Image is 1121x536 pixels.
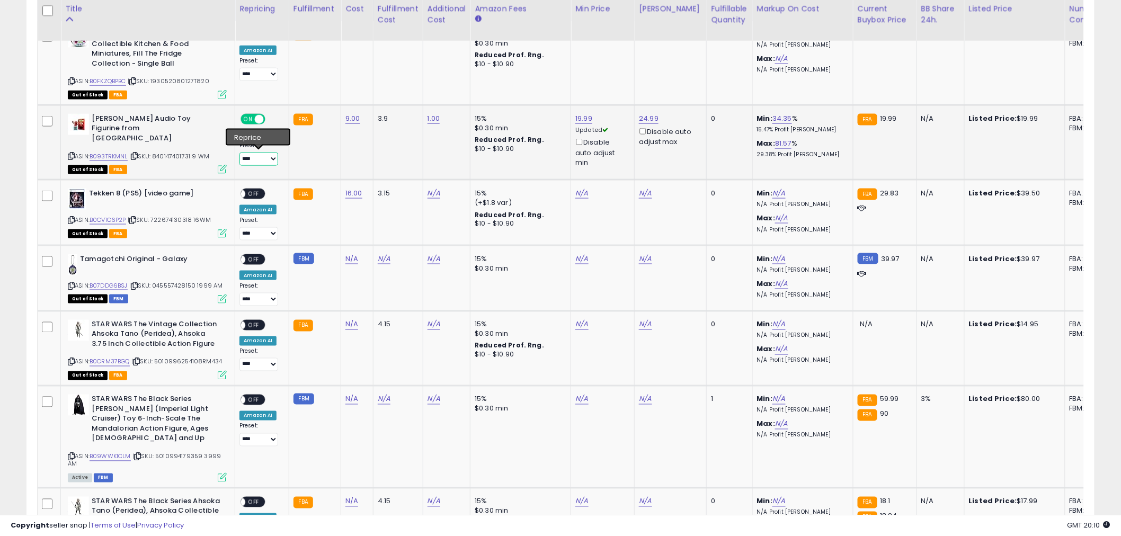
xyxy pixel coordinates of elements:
div: Title [65,3,230,14]
div: FBM: 2 [1070,264,1105,273]
div: Preset: [239,348,281,372]
b: Reduced Prof. Rng. [475,135,544,144]
a: N/A [775,213,788,224]
small: FBA [293,320,313,332]
b: Max: [757,138,776,148]
a: 24.99 [639,113,659,124]
div: Disable auto adjust max [639,126,698,147]
div: $10 - $10.90 [475,145,563,154]
b: Max: [757,213,776,223]
div: (+$1.8 var) [475,198,563,208]
b: Min: [757,394,773,404]
span: All listings that are currently out of stock and unavailable for purchase on Amazon [68,91,108,100]
a: N/A [428,188,440,199]
small: FBA [858,409,877,421]
div: 0 [711,114,744,123]
span: OFF [245,497,262,506]
a: N/A [772,319,785,330]
span: OFF [245,396,262,405]
div: Cost [345,3,369,14]
span: 90 [880,409,888,419]
a: 81.57 [775,138,791,149]
div: 15% [475,114,563,123]
p: N/A Profit [PERSON_NAME] [757,357,845,364]
div: 0 [711,189,744,198]
a: N/A [428,319,440,330]
a: N/A [772,254,785,264]
p: 15.47% Profit [PERSON_NAME] [757,126,845,133]
p: 29.38% Profit [PERSON_NAME] [757,151,845,158]
a: B0CV1C6P2P [90,216,126,225]
span: All listings that are currently out of stock and unavailable for purchase on Amazon [68,294,108,303]
div: 4.15 [378,320,415,329]
div: FBA: n/a [1070,320,1105,329]
b: Listed Price: [969,113,1017,123]
span: FBM [109,294,128,303]
div: N/A [921,114,956,123]
b: Listed Price: [969,254,1017,264]
div: Min Price [575,3,630,14]
span: 18.1 [880,496,891,506]
div: $19.99 [969,114,1057,123]
small: FBM [293,253,314,264]
div: 3.9 [378,114,415,123]
div: ASIN: [68,395,227,481]
a: N/A [772,394,785,405]
a: N/A [575,254,588,264]
div: 15% [475,189,563,198]
div: Listed Price [969,3,1061,14]
a: N/A [345,319,358,330]
small: FBA [858,395,877,406]
a: 1.00 [428,113,440,124]
span: OFF [245,255,262,264]
small: FBA [858,114,877,126]
div: $10 - $10.90 [475,60,563,69]
span: All listings currently available for purchase on Amazon [68,474,92,483]
b: Max: [757,279,776,289]
a: 16.00 [345,188,362,199]
a: N/A [639,188,652,199]
span: 2025-09-10 20:10 GMT [1067,520,1110,530]
a: N/A [575,394,588,405]
a: N/A [345,254,358,264]
a: Terms of Use [91,520,136,530]
span: FBA [109,371,127,380]
div: $0.30 min [475,404,563,414]
div: Preset: [239,142,281,166]
div: $0.30 min [475,39,563,48]
div: seller snap | | [11,521,184,531]
div: FBM: 4 [1070,404,1105,414]
div: N/A [921,254,956,264]
div: Preset: [239,217,281,240]
div: FBM: n/a [1070,39,1105,48]
div: [PERSON_NAME] [639,3,702,14]
a: N/A [772,188,785,199]
small: FBA [858,189,877,200]
div: Num of Comp. [1070,3,1108,25]
a: B09WWK1CLM [90,452,131,461]
b: Tekken 8 (PS5) [video game] [89,189,218,201]
b: Listed Price: [969,188,1017,198]
a: N/A [345,496,358,507]
div: $10 - $10.90 [475,219,563,228]
span: | SKU: 722674130318 16WM [128,216,211,224]
span: OFF [264,114,281,123]
a: N/A [345,394,358,405]
span: FBA [109,165,127,174]
div: Amazon AI [239,411,277,421]
p: N/A Profit [PERSON_NAME] [757,332,845,340]
a: 34.35 [772,113,792,124]
a: N/A [639,319,652,330]
div: Disable auto adjust min [575,137,626,167]
span: OFF [245,320,262,329]
p: N/A Profit [PERSON_NAME] [757,41,845,49]
span: All listings that are currently out of stock and unavailable for purchase on Amazon [68,371,108,380]
b: [PERSON_NAME] Audio Toy Figurine from [GEOGRAPHIC_DATA] [92,114,220,146]
img: 31LMDKY74CL._SL40_.jpg [68,497,89,518]
b: Tamagotchi Original - Galaxy [80,254,209,267]
span: FBM [94,474,113,483]
p: N/A Profit [PERSON_NAME] [757,266,845,274]
div: FBM: 8 [1070,198,1105,208]
b: Max: [757,53,776,64]
a: N/A [775,344,788,355]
